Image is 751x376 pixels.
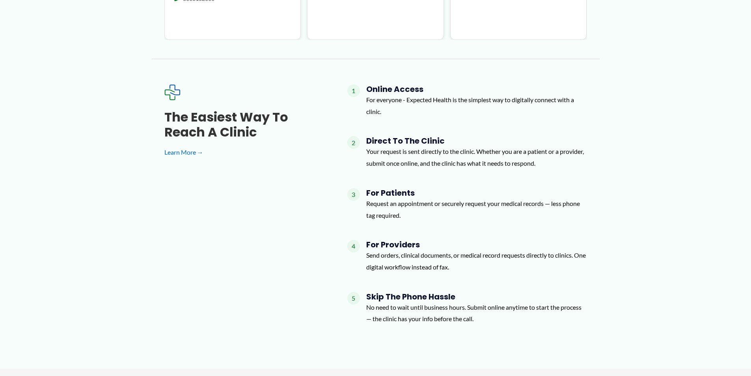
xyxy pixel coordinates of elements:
[366,84,587,94] h4: Online Access
[347,136,360,149] span: 2
[347,240,360,253] span: 4
[366,146,587,169] p: Your request is sent directly to the clinic. Whether you are a patient or a provider, submit once...
[366,188,587,198] h4: For Patients
[366,249,587,273] p: Send orders, clinical documents, or medical record requests directly to clinics. One digital work...
[347,84,360,97] span: 1
[164,84,180,100] img: Expected Healthcare Logo
[164,110,322,140] h3: The Easiest Way to Reach a Clinic
[366,198,587,221] p: Request an appointment or securely request your medical records — less phone tag required.
[366,94,587,117] p: For everyone - Expected Health is the simplest way to digitally connect with a clinic.
[366,292,587,301] h4: Skip the Phone Hassle
[164,146,322,158] a: Learn More →
[347,292,360,305] span: 5
[366,240,587,249] h4: For Providers
[366,136,587,146] h4: Direct to the Clinic
[347,188,360,201] span: 3
[366,301,587,325] p: No need to wait until business hours. Submit online anytime to start the process — the clinic has...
